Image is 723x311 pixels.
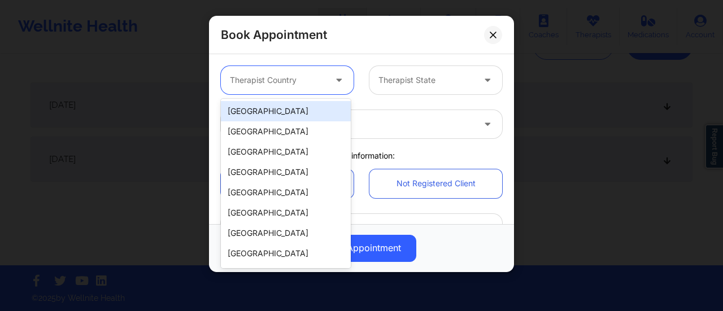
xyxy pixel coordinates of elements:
[221,182,351,203] div: [GEOGRAPHIC_DATA]
[221,243,351,264] div: [GEOGRAPHIC_DATA]
[221,27,327,42] h2: Book Appointment
[221,223,351,243] div: [GEOGRAPHIC_DATA]
[307,235,416,262] button: Book Appointment
[221,264,351,284] div: [GEOGRAPHIC_DATA]
[221,142,351,162] div: [GEOGRAPHIC_DATA]
[221,162,351,182] div: [GEOGRAPHIC_DATA]
[221,121,351,142] div: [GEOGRAPHIC_DATA]
[221,203,351,223] div: [GEOGRAPHIC_DATA]
[369,169,502,198] a: Not Registered Client
[221,101,351,121] div: [GEOGRAPHIC_DATA]
[213,150,510,161] div: Client information:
